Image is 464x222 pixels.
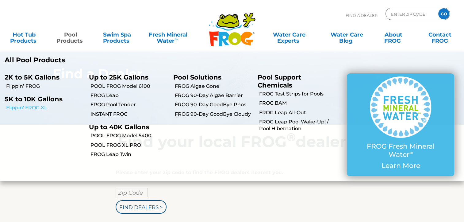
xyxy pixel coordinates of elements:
input: Find Dealers > [116,200,167,214]
sup: ∞ [174,37,178,41]
a: FROG 90-Day GoodBye Cloudy [175,111,253,118]
a: Hot TubProducts [6,29,42,41]
a: Swim SpaProducts [99,29,135,41]
p: 5K to 10K Gallons [5,95,80,103]
input: Zip Code Form [390,10,432,18]
a: FROG 90-Day GoodBye Phos [175,101,253,108]
p: FROG Fresh Mineral Water [359,142,442,159]
a: FROG Leap [90,92,169,99]
a: ContactFROG [422,29,458,41]
a: Water CareBlog [329,29,365,41]
a: POOL FROG Model 5400 [90,132,169,139]
a: INSTANT FROG [90,111,169,118]
a: POOL FROG XL PRO [90,142,169,149]
a: Water CareExperts [260,29,318,41]
a: Fresh MineralWater∞ [146,29,191,41]
a: PoolProducts [53,29,89,41]
p: Up to 40K Gallons [89,123,164,131]
a: FROG Leap Pool Wake-Up! / Pool Hibernation [259,119,337,132]
p: Find A Dealer [346,8,378,23]
a: AboutFROG [375,29,412,41]
p: Up to 25K Gallons [89,73,164,81]
a: POOL FROG Model 6100 [90,83,169,90]
p: 2K to 5K Gallons [5,73,80,81]
a: FROG BAM [259,100,337,107]
a: FROG Pool Tender [90,101,169,108]
p: Pool Support Chemicals [258,73,333,89]
a: Flippin' FROG XL [6,104,84,111]
p: Learn More [359,162,442,170]
a: FROG Algae Gone [175,83,253,90]
a: All Pool Products [5,56,227,64]
a: FROG 90-Day Algae Barrier [175,92,253,99]
a: FROG Test Strips for Pools [259,91,337,97]
a: FROG Fresh Mineral Water∞ Learn More [359,76,442,173]
a: FROG Leap Twin [90,151,169,158]
a: Pool Solutions [173,73,221,81]
sup: ∞ [409,150,413,156]
a: Flippin’ FROG [6,83,84,90]
input: GO [438,8,449,19]
a: FROG Leap All-Out [259,109,337,116]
